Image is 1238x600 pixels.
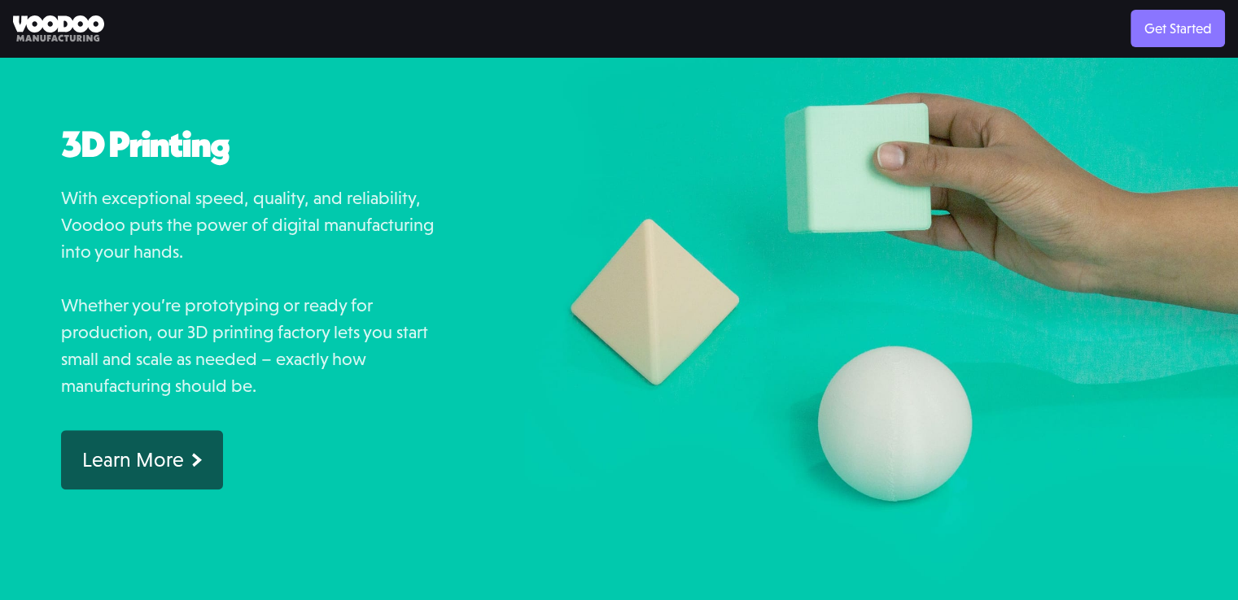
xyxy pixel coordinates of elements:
[61,430,223,489] a: Learn More
[61,124,435,165] h2: 3D Printing
[13,15,104,42] img: Voodoo Manufacturing logo
[82,447,184,472] div: Learn More
[61,185,435,399] p: With exceptional speed, quality, and reliability, Voodoo puts the power of digital manufacturing ...
[1131,10,1225,47] a: Get Started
